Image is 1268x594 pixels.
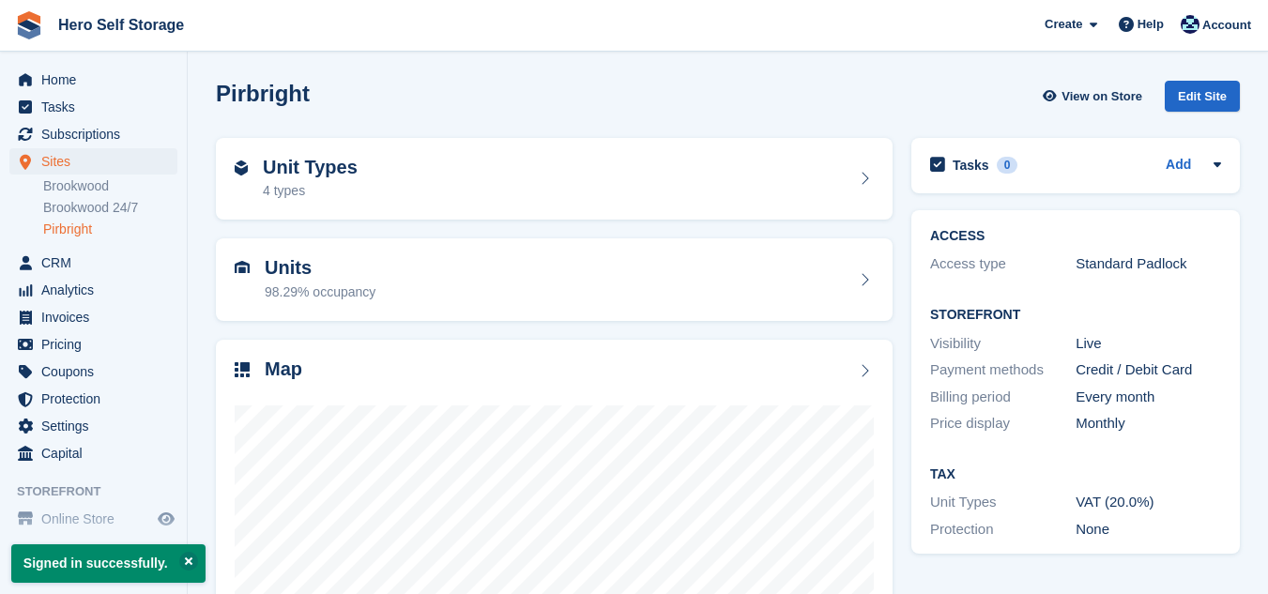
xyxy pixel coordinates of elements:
[1166,155,1191,176] a: Add
[265,257,375,279] h2: Units
[930,229,1221,244] h2: ACCESS
[9,386,177,412] a: menu
[235,160,248,175] img: unit-type-icn-2b2737a686de81e16bb02015468b77c625bbabd49415b5ef34ead5e3b44a266d.svg
[263,181,358,201] div: 4 types
[265,358,302,380] h2: Map
[9,94,177,120] a: menu
[263,157,358,178] h2: Unit Types
[9,277,177,303] a: menu
[9,67,177,93] a: menu
[9,148,177,175] a: menu
[41,386,154,412] span: Protection
[41,148,154,175] span: Sites
[930,467,1221,482] h2: Tax
[41,358,154,385] span: Coupons
[9,358,177,385] a: menu
[235,362,250,377] img: map-icn-33ee37083ee616e46c38cad1a60f524a97daa1e2b2c8c0bc3eb3415660979fc1.svg
[1062,87,1142,106] span: View on Store
[1040,81,1150,112] a: View on Store
[1076,519,1221,541] div: None
[41,506,154,532] span: Online Store
[1076,413,1221,434] div: Monthly
[43,177,177,195] a: Brookwood
[11,544,206,583] p: Signed in successfully.
[9,121,177,147] a: menu
[930,253,1076,275] div: Access type
[155,508,177,530] a: Preview store
[17,482,187,501] span: Storefront
[1076,333,1221,355] div: Live
[15,11,43,39] img: stora-icon-8386f47178a22dfd0bd8f6a31ec36ba5ce8667c1dd55bd0f319d3a0aa187defe.svg
[41,277,154,303] span: Analytics
[43,221,177,238] a: Pirbright
[9,250,177,276] a: menu
[1076,387,1221,408] div: Every month
[41,413,154,439] span: Settings
[1076,492,1221,513] div: VAT (20.0%)
[41,121,154,147] span: Subscriptions
[9,331,177,358] a: menu
[51,9,191,40] a: Hero Self Storage
[1202,16,1251,35] span: Account
[9,413,177,439] a: menu
[265,282,375,302] div: 98.29% occupancy
[930,308,1221,323] h2: Storefront
[953,157,989,174] h2: Tasks
[930,387,1076,408] div: Billing period
[216,238,893,321] a: Units 98.29% occupancy
[1138,15,1164,34] span: Help
[9,506,177,532] a: menu
[9,440,177,466] a: menu
[216,138,893,221] a: Unit Types 4 types
[1165,81,1240,119] a: Edit Site
[41,250,154,276] span: CRM
[930,492,1076,513] div: Unit Types
[41,304,154,330] span: Invoices
[41,67,154,93] span: Home
[997,157,1018,174] div: 0
[1045,15,1082,34] span: Create
[9,304,177,330] a: menu
[216,81,310,106] h2: Pirbright
[930,359,1076,381] div: Payment methods
[43,199,177,217] a: Brookwood 24/7
[930,413,1076,434] div: Price display
[930,519,1076,541] div: Protection
[41,440,154,466] span: Capital
[930,333,1076,355] div: Visibility
[1076,359,1221,381] div: Credit / Debit Card
[1165,81,1240,112] div: Edit Site
[1181,15,1199,34] img: Holly Budge
[235,261,250,274] img: unit-icn-7be61d7bf1b0ce9d3e12c5938cc71ed9869f7b940bace4675aadf7bd6d80202e.svg
[1076,253,1221,275] div: Standard Padlock
[41,94,154,120] span: Tasks
[41,331,154,358] span: Pricing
